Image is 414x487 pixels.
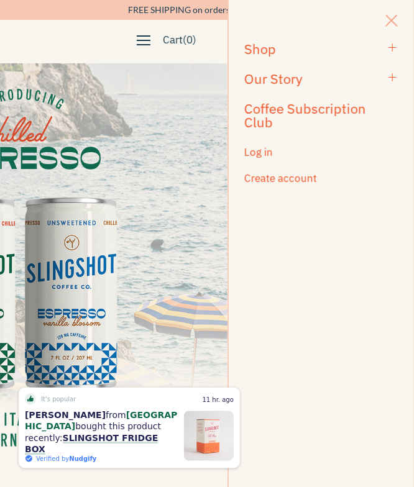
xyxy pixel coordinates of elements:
h3: Shop [244,42,382,56]
span: ( [183,32,186,48]
a: Log in [244,141,398,164]
h3: Coffee Subscription Club [244,102,382,129]
a: Coffee Subscription Club [244,98,398,134]
a: Create account [244,167,398,190]
a: Cart(0) [157,25,203,55]
a: Our Story [244,68,398,90]
span: ) [193,32,196,48]
span: 0 [186,33,193,47]
a: Shop [244,38,398,60]
h3: Our Story [244,72,382,86]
